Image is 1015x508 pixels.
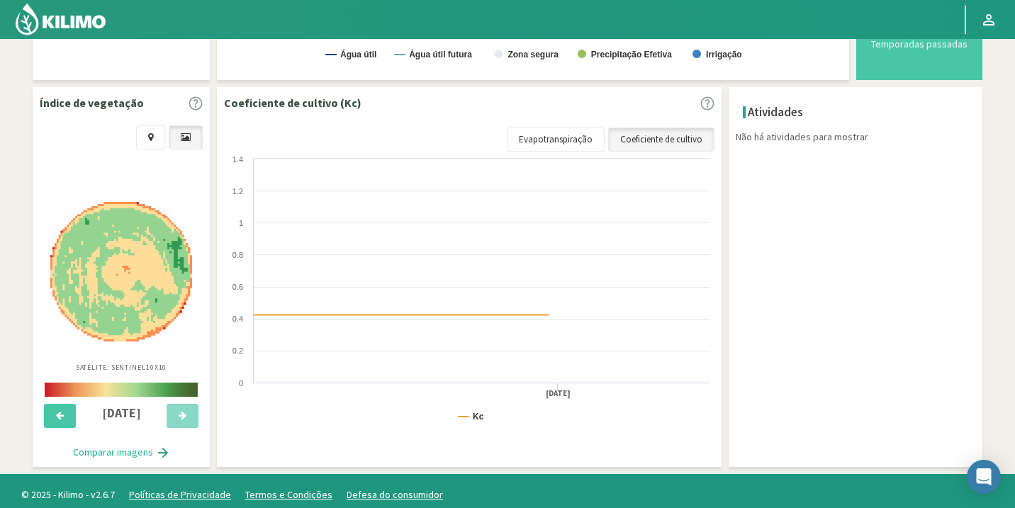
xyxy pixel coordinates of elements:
[232,315,243,323] text: 0.4
[14,487,122,502] span: © 2025 - Kilimo - v2.6.7
[224,94,361,111] p: Coeficiente de cultivo (Kc)
[245,488,332,501] a: Termos e Condições
[232,155,243,164] text: 1.4
[239,219,243,227] text: 1
[45,383,198,397] img: scale
[14,2,107,36] img: Kilimo
[129,488,231,501] a: Políticas de Privacidade
[146,363,167,372] span: 10X10
[232,251,243,259] text: 0.8
[50,202,192,342] img: d62b235e-adb9-410d-93cc-474ebdcf265b_-_sentinel_-_2025-10-07.png
[507,128,605,152] a: Evapotranspiração
[736,130,982,145] p: Não há atividades para mostrar
[409,49,472,60] text: Água útil futura
[706,50,742,60] text: Irrigação
[347,488,443,501] a: Defesa do consumidor
[546,388,571,399] text: [DATE]
[748,106,803,119] h4: Atividades
[608,128,714,152] a: Coeficiente de cultivo
[232,346,243,355] text: 0.2
[232,283,243,291] text: 0.6
[40,94,144,111] p: Índice de vegetação
[84,406,159,420] h4: [DATE]
[232,187,243,196] text: 1.2
[507,50,559,60] text: Zona segura
[340,49,376,60] text: Água útil
[868,39,971,49] div: Temporadas passadas
[76,362,167,373] p: Satélite: Sentinel
[473,412,484,422] text: Kc
[967,460,1001,494] div: Open Intercom Messenger
[239,379,243,388] text: 0
[591,50,672,60] text: Precipitação Efetiva
[59,439,184,467] button: Comparar imagens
